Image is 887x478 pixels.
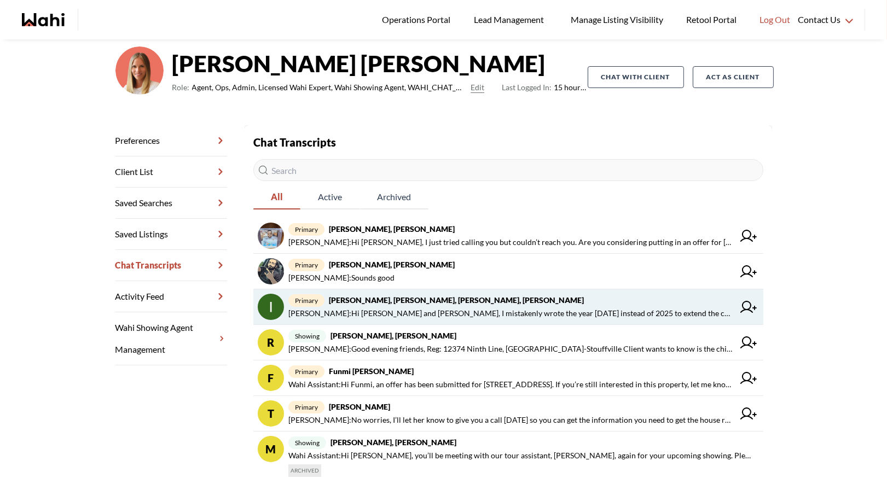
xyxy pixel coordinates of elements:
[253,159,763,181] input: Search
[258,436,284,462] div: M
[288,236,734,249] span: [PERSON_NAME] : Hi [PERSON_NAME], I just tried calling you but couldn’t reach you. Are you consid...
[331,331,456,340] strong: [PERSON_NAME], [PERSON_NAME]
[253,218,763,254] a: primary[PERSON_NAME], [PERSON_NAME][PERSON_NAME]:Hi [PERSON_NAME], I just tried calling you but c...
[288,436,326,449] span: showing
[253,325,763,360] a: Rshowing[PERSON_NAME], [PERSON_NAME][PERSON_NAME]:Good evening friends, Reg: 12374 Ninth Line, [G...
[300,185,360,209] button: Active
[288,330,326,342] span: showing
[22,13,65,26] a: Wahi homepage
[288,413,734,427] span: [PERSON_NAME] : No worries, I’ll let her know to give you a call [DATE] so you can get the inform...
[686,13,740,27] span: Retool Portal
[288,294,324,307] span: primary
[192,81,467,94] span: Agent, Ops, Admin, Licensed Wahi Expert, Wahi Showing Agent, WAHI_CHAT_MODERATOR
[253,360,763,396] a: FprimaryFunmi [PERSON_NAME]Wahi Assistant:Hi Funmi, an offer has been submitted for [STREET_ADDRE...
[288,259,324,271] span: primary
[288,307,734,320] span: [PERSON_NAME] : Hi [PERSON_NAME] and [PERSON_NAME], I mistakenly wrote the year [DATE] instead of...
[288,365,324,378] span: primary
[288,401,324,413] span: primary
[360,185,428,209] button: Archived
[360,185,428,208] span: Archived
[288,449,755,462] span: Wahi Assistant : Hi [PERSON_NAME], you’ll be meeting with our tour assistant, [PERSON_NAME], agai...
[331,438,456,447] strong: [PERSON_NAME], [PERSON_NAME]
[253,136,336,149] strong: Chat Transcripts
[567,13,666,27] span: Manage Listing Visibility
[258,365,284,391] div: F
[382,13,454,27] span: Operations Portal
[253,396,763,432] a: Tprimary[PERSON_NAME][PERSON_NAME]:No worries, I’ll let her know to give you a call [DATE] so you...
[693,66,774,88] button: Act as Client
[588,66,684,88] button: Chat with client
[329,295,584,305] strong: [PERSON_NAME], [PERSON_NAME], [PERSON_NAME], [PERSON_NAME]
[253,254,763,289] a: primary[PERSON_NAME], [PERSON_NAME][PERSON_NAME]:Sounds good
[502,83,552,92] span: Last Logged In:
[115,46,164,95] img: 0f07b375cde2b3f9.png
[288,342,734,355] span: [PERSON_NAME] : Good evening friends, Reg: 12374 Ninth Line, [GEOGRAPHIC_DATA]-Stouffville Client...
[253,185,300,208] span: All
[288,464,321,477] span: ARCHIVED
[329,366,414,376] strong: Funmi [PERSON_NAME]
[329,402,390,411] strong: [PERSON_NAME]
[258,258,284,284] img: chat avatar
[115,312,227,365] a: Wahi Showing Agent Management
[474,13,548,27] span: Lead Management
[258,329,284,355] div: R
[172,47,588,80] strong: [PERSON_NAME] [PERSON_NAME]
[115,281,227,312] a: Activity Feed
[471,81,484,94] button: Edit
[329,260,455,269] strong: [PERSON_NAME], [PERSON_NAME]
[115,125,227,156] a: Preferences
[258,223,284,249] img: chat avatar
[115,219,227,250] a: Saved Listings
[253,185,300,209] button: All
[258,294,284,320] img: chat avatar
[115,250,227,281] a: Chat Transcripts
[288,223,324,236] span: primary
[115,156,227,188] a: Client List
[115,188,227,219] a: Saved Searches
[502,81,587,94] span: 15 hours ago
[760,13,790,27] span: Log Out
[258,400,284,427] div: T
[172,81,190,94] span: Role:
[300,185,360,208] span: Active
[329,224,455,234] strong: [PERSON_NAME], [PERSON_NAME]
[288,271,395,284] span: [PERSON_NAME] : Sounds good
[288,378,734,391] span: Wahi Assistant : Hi Funmi, an offer has been submitted for [STREET_ADDRESS]. If you’re still inte...
[253,289,763,325] a: primary[PERSON_NAME], [PERSON_NAME], [PERSON_NAME], [PERSON_NAME][PERSON_NAME]:Hi [PERSON_NAME] a...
